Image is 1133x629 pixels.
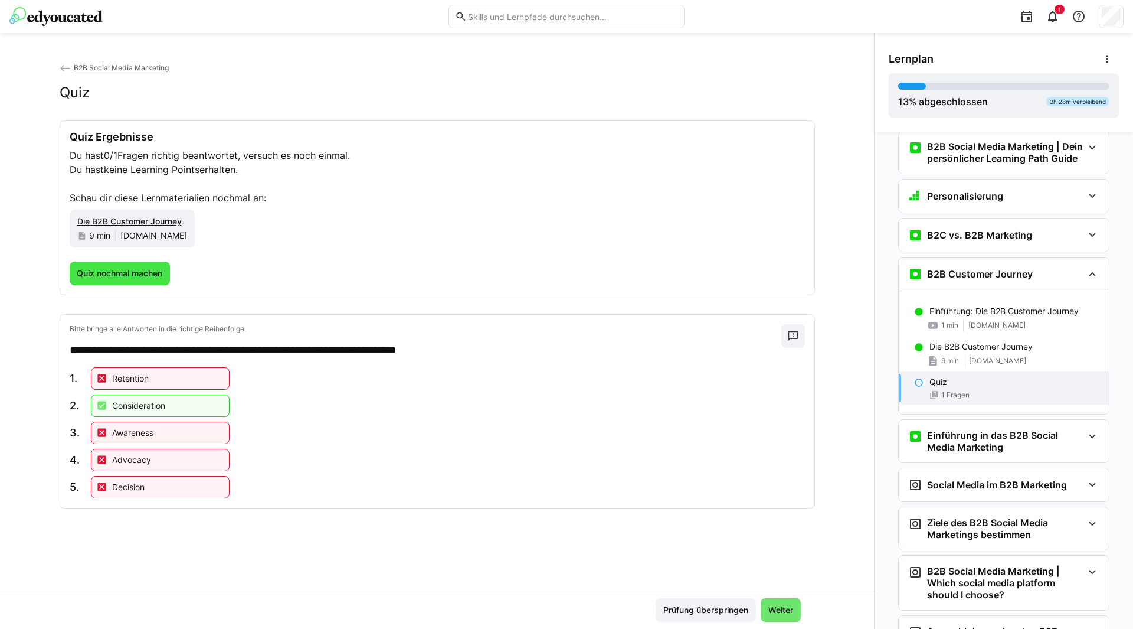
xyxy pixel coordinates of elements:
h2: Quiz [60,84,90,102]
span: 1 min [941,321,958,330]
p: Quiz [929,376,947,388]
span: Weiter [767,604,795,616]
h3: Quiz Ergebnisse [70,131,805,144]
span: Die B2B Customer Journey [77,216,182,226]
p: Decision [112,481,145,493]
p: Retention [112,373,149,384]
p: Du hast Fragen richtig beantwortet, versuch es noch einmal. [70,148,805,162]
h3: B2B Customer Journey [927,268,1033,280]
span: [DOMAIN_NAME] [968,321,1026,330]
span: 1. [70,371,81,386]
h3: Personalisierung [927,190,1003,202]
span: B2B Social Media Marketing [74,63,169,72]
span: 13 [898,96,909,107]
span: 9 min [89,230,110,242]
div: % abgeschlossen [898,94,988,109]
p: Awareness [112,427,153,439]
p: Schau dir diese Lernmaterialien nochmal an: [70,191,805,205]
h3: Einführung in das B2B Social Media Marketing [927,429,1083,453]
span: 1 Fragen [941,390,970,400]
span: 9 min [941,356,959,366]
span: keine Learning Points [104,164,199,175]
h3: B2B Social Media Marketing | Which social media platform should I choose? [927,565,1083,601]
p: Consideration [112,400,165,412]
div: 3h 28m verbleibend [1046,97,1109,106]
span: 3. [70,425,81,441]
span: [DOMAIN_NAME] [120,230,187,242]
span: 0/1 [104,149,117,161]
p: Die B2B Customer Journey [929,341,1033,353]
span: 2. [70,398,81,413]
span: 1 [1058,6,1061,13]
span: Prüfung überspringen [662,604,750,616]
button: Weiter [761,598,801,622]
p: Advocacy [112,454,151,466]
h3: Ziele des B2B Social Media Marketings bestimmen [927,517,1083,540]
span: 4. [70,452,81,468]
button: Quiz nochmal machen [70,262,171,285]
a: B2B Social Media Marketing [60,63,169,72]
p: Bitte bringe alle Antworten in die richtige Reihenfolge. [70,324,781,334]
span: 5. [70,480,81,495]
h3: Social Media im B2B Marketing [927,479,1067,491]
p: Einführung: Die B2B Customer Journey [929,305,1079,317]
span: Lernplan [889,53,934,66]
button: Prüfung überspringen [656,598,756,622]
h3: B2B Social Media Marketing | Dein persönlicher Learning Path Guide [927,141,1083,164]
h3: B2C vs. B2B Marketing [927,229,1032,241]
span: Quiz nochmal machen [75,268,164,279]
input: Skills und Lernpfade durchsuchen… [467,11,678,22]
span: [DOMAIN_NAME] [969,356,1026,366]
p: Du hast erhalten. [70,162,805,177]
